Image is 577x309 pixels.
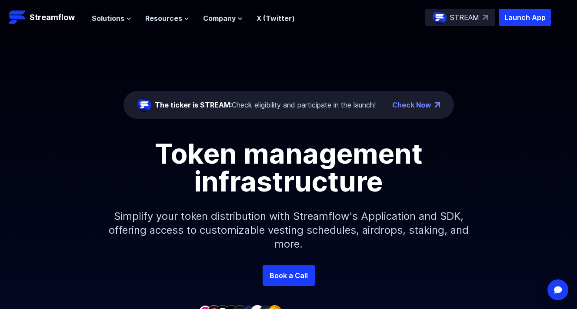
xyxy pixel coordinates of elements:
span: The ticker is STREAM: [155,101,232,109]
img: Streamflow Logo [9,9,26,26]
a: X (Twitter) [257,14,295,23]
a: STREAM [425,9,495,26]
img: streamflow-logo-circle.png [137,98,151,112]
h1: Token management infrastructure [93,140,484,195]
p: Streamflow [30,11,75,24]
span: Solutions [92,13,124,24]
div: Check eligibility and participate in the launch! [155,100,376,110]
span: Company [203,13,236,24]
button: Solutions [92,13,131,24]
p: STREAM [450,12,479,23]
button: Resources [145,13,189,24]
span: Resources [145,13,182,24]
div: Open Intercom Messenger [547,279,568,300]
button: Company [203,13,243,24]
p: Simplify your token distribution with Streamflow's Application and SDK, offering access to custom... [102,195,476,265]
img: streamflow-logo-circle.png [433,10,447,24]
img: top-right-arrow.png [435,102,440,107]
img: top-right-arrow.svg [483,15,488,20]
a: Streamflow [9,9,83,26]
a: Book a Call [263,265,315,286]
a: Check Now [392,100,431,110]
button: Launch App [499,9,551,26]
